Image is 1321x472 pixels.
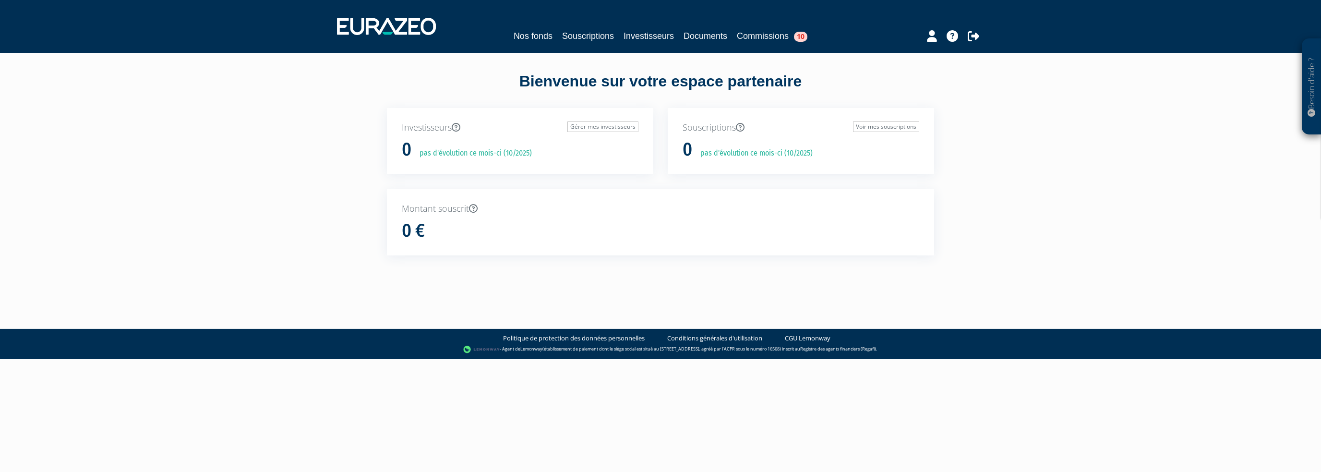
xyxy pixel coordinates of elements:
[785,334,830,343] a: CGU Lemonway
[402,203,919,215] p: Montant souscrit
[1306,44,1317,130] p: Besoin d'aide ?
[624,29,674,43] a: Investisseurs
[402,221,425,241] h1: 0 €
[520,346,542,352] a: Lemonway
[413,148,532,159] p: pas d'évolution ce mois-ci (10/2025)
[737,29,807,43] a: Commissions10
[402,121,638,134] p: Investisseurs
[684,29,727,43] a: Documents
[463,345,500,354] img: logo-lemonway.png
[10,345,1311,354] div: - Agent de (établissement de paiement dont le siège social est situé au [STREET_ADDRESS], agréé p...
[800,346,876,352] a: Registre des agents financiers (Regafi)
[562,29,614,43] a: Souscriptions
[337,18,436,35] img: 1732889491-logotype_eurazeo_blanc_rvb.png
[567,121,638,132] a: Gérer mes investisseurs
[683,140,692,160] h1: 0
[503,334,645,343] a: Politique de protection des données personnelles
[380,71,941,108] div: Bienvenue sur votre espace partenaire
[694,148,813,159] p: pas d'évolution ce mois-ci (10/2025)
[667,334,762,343] a: Conditions générales d'utilisation
[794,32,807,42] span: 10
[853,121,919,132] a: Voir mes souscriptions
[402,140,411,160] h1: 0
[514,29,552,43] a: Nos fonds
[683,121,919,134] p: Souscriptions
